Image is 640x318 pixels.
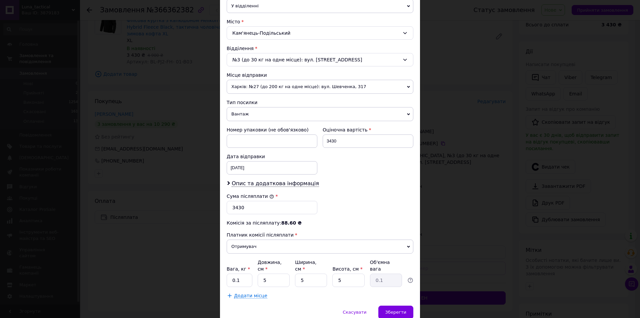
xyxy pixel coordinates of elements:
span: Місце відправки [227,72,267,78]
div: Кам'янець-Подільський [227,26,413,40]
span: Платник комісії післяплати [227,232,294,238]
span: Вантаж [227,107,413,121]
label: Висота, см [332,266,362,272]
label: Ширина, см [295,260,316,272]
div: Дата відправки [227,153,317,160]
span: Тип посилки [227,100,257,105]
div: Комісія за післяплату: [227,220,413,226]
label: Довжина, см [258,260,282,272]
div: Місто [227,18,413,25]
div: Оціночна вартість [323,126,413,133]
span: Зберегти [385,310,406,315]
label: Сума післяплати [227,194,274,199]
div: Відділення [227,45,413,52]
span: Отримувач [227,240,413,254]
span: 88.60 ₴ [281,220,302,226]
span: Додати місце [234,293,267,299]
label: Вага, кг [227,266,250,272]
div: №3 (до 30 кг на одне місце): вул. [STREET_ADDRESS] [227,53,413,66]
span: Опис та додаткова інформація [232,180,319,187]
span: Харків: №27 (до 200 кг на одне місце): вул. Шевченка, 317 [227,80,413,94]
div: Номер упаковки (не обов'язково) [227,126,317,133]
div: Об'ємна вага [370,259,402,272]
span: Скасувати [343,310,366,315]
